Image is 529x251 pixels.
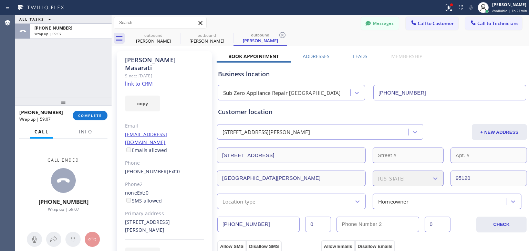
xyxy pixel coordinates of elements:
[126,148,131,152] input: Emails allowed
[303,53,330,59] label: Addresses
[218,69,526,79] div: Business location
[181,38,233,44] div: [PERSON_NAME]
[34,31,62,36] span: Wrap up | 59:07
[425,217,450,232] input: Ext. 2
[73,111,107,120] button: COMPLETE
[466,3,476,12] button: Mute
[125,72,204,80] div: Since: [DATE]
[353,53,367,59] label: Leads
[126,198,131,203] input: SMS allowed
[125,218,204,234] div: [STREET_ADDRESS][PERSON_NAME]
[48,157,79,163] span: Call ended
[127,33,179,38] div: outbound
[34,129,49,135] span: Call
[228,53,279,59] label: Book Appointment
[125,56,204,72] div: [PERSON_NAME] Masarati
[234,31,286,45] div: Iraj Masarati
[125,80,153,87] a: link to CRM
[477,20,518,26] span: Call to Technicians
[305,217,331,232] input: Ext.
[65,232,81,247] button: Open dialpad
[48,206,79,212] span: Wrap up | 59:07
[476,217,527,232] button: CHECK
[222,128,310,136] div: [STREET_ADDRESS][PERSON_NAME]
[125,210,204,218] div: Primary address
[127,38,179,44] div: [PERSON_NAME]
[34,25,72,31] span: [PHONE_NUMBER]
[78,113,102,118] span: COMPLETE
[127,31,179,46] div: Lisa Asai
[19,109,63,116] span: [PHONE_NUMBER]
[373,148,444,163] input: Street #
[450,148,527,163] input: Apt. #
[472,124,527,140] button: + NEW ADDRESS
[79,129,92,135] span: Info
[234,37,286,44] div: [PERSON_NAME]
[19,17,44,22] span: ALL TASKS
[39,198,89,206] span: [PHONE_NUMBER]
[125,181,204,188] div: Phone2
[223,89,341,97] div: Sub Zero Appliance Repair [GEOGRAPHIC_DATA]
[75,125,96,139] button: Info
[406,17,458,30] button: Call to Customer
[125,147,167,153] label: Emails allowed
[217,217,300,232] input: Phone Number
[125,96,160,111] button: copy
[181,31,233,46] div: Iraj Masarati
[27,232,42,247] button: Mute
[222,197,256,205] div: Location type
[125,122,204,130] div: Email
[125,168,169,175] a: [PHONE_NUMBER]
[336,217,419,232] input: Phone Number 2
[30,125,53,139] button: Call
[15,15,58,23] button: ALL TASKS
[125,189,204,205] div: none
[217,148,366,163] input: Address
[46,232,61,247] button: Open directory
[391,53,422,59] label: Membership
[19,116,51,122] span: Wrap up | 59:07
[217,171,366,186] input: City
[373,85,526,100] input: Phone Number
[450,171,527,186] input: ZIP
[492,8,527,13] span: Available | 1h 21min
[218,107,526,117] div: Customer location
[465,17,522,30] button: Call to Technicians
[169,168,180,175] span: Ext: 0
[125,131,167,145] a: [EMAIL_ADDRESS][DOMAIN_NAME]
[492,2,527,8] div: [PERSON_NAME]
[114,17,206,28] input: Search
[234,32,286,37] div: outbound
[85,232,100,247] button: Hang up
[125,197,162,204] label: SMS allowed
[378,197,408,205] div: Homeowner
[125,159,204,167] div: Phone
[137,189,148,196] span: Ext: 0
[181,33,233,38] div: outbound
[418,20,454,26] span: Call to Customer
[361,17,399,30] button: Messages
